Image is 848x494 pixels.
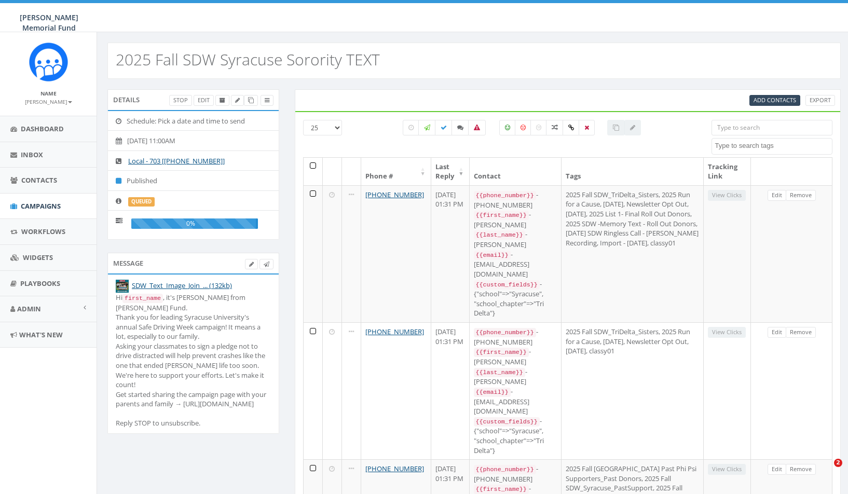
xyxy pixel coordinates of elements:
[23,253,53,262] span: Widgets
[128,156,225,166] a: Local - 703 [[PHONE_NUMBER]]
[474,211,529,220] code: {{first_name}}
[562,185,704,322] td: 2025 Fall SDW_TriDelta_Sisters, 2025 Run for a Cause, [DATE], Newsletter Opt Out, [DATE], 2025 Li...
[21,227,65,236] span: Workflows
[21,175,57,185] span: Contacts
[579,120,595,135] label: Removed
[474,388,511,397] code: {{email}}
[116,293,271,428] div: Hi , it's [PERSON_NAME] from [PERSON_NAME] Fund. Thank you for leading Syracuse University's annu...
[474,229,557,249] div: - [PERSON_NAME]
[19,330,63,339] span: What's New
[116,177,127,184] i: Published
[704,158,751,185] th: Tracking Link
[431,158,470,185] th: Last Reply: activate to sort column ascending
[813,459,838,484] iframe: Intercom live chat
[474,210,557,229] div: - [PERSON_NAME]
[132,281,232,290] a: SDW_Text_Image_Join_... (132kb)
[562,322,704,459] td: 2025 Fall SDW_TriDelta_Sisters, 2025 Run for a Cause, [DATE], Newsletter Opt Out, [DATE], classy01
[474,367,557,387] div: - [PERSON_NAME]
[563,120,580,135] label: Link Clicked
[248,96,254,104] span: Clone Campaign
[29,43,68,81] img: Rally_Corp_Icon.png
[431,185,470,322] td: [DATE] 01:31 PM
[40,90,57,97] small: Name
[474,464,557,484] div: - [PHONE_NUMBER]
[474,279,557,318] div: - {"school"=>"Syracuse", "school_chapter"=>"Tri Delta"}
[805,95,835,106] a: Export
[474,348,529,357] code: {{first_name}}
[754,96,796,104] span: Add Contacts
[474,465,536,474] code: {{phone_number}}
[365,190,424,199] a: [PHONE_NUMBER]
[25,98,72,105] small: [PERSON_NAME]
[131,218,258,229] div: 0%
[235,96,240,104] span: Edit Campaign Title
[116,51,380,68] h2: 2025 Fall SDW Syracuse Sorority TEXT
[365,464,424,473] a: [PHONE_NUMBER]
[754,96,796,104] span: CSV files only
[749,95,800,106] a: Add Contacts
[194,95,214,106] a: Edit
[546,120,564,135] label: Mixed
[530,120,547,135] label: Neutral
[361,158,431,185] th: Phone #: activate to sort column ascending
[712,120,832,135] input: Type to search
[499,120,516,135] label: Positive
[786,190,816,201] a: Remove
[474,230,525,240] code: {{last_name}}
[108,170,279,191] li: Published
[122,294,163,303] code: first_name
[107,89,279,110] div: Details
[21,201,61,211] span: Campaigns
[768,190,786,201] a: Edit
[474,190,557,210] div: - [PHONE_NUMBER]
[365,327,424,336] a: [PHONE_NUMBER]
[562,158,704,185] th: Tags
[474,191,536,200] code: {{phone_number}}
[20,279,60,288] span: Playbooks
[474,368,525,377] code: {{last_name}}
[21,124,64,133] span: Dashboard
[768,464,786,475] a: Edit
[768,327,786,338] a: Edit
[128,197,155,207] label: queued
[265,96,269,104] span: View Campaign Delivery Statistics
[715,141,832,150] textarea: Search
[786,464,816,475] a: Remove
[468,120,486,135] label: Bounced
[108,111,279,131] li: Schedule: Pick a date and time to send
[403,120,419,135] label: Pending
[25,97,72,106] a: [PERSON_NAME]
[474,327,557,347] div: - [PHONE_NUMBER]
[169,95,192,106] a: Stop
[107,253,279,273] div: Message
[474,280,540,290] code: {{custom_fields}}
[474,416,557,455] div: - {"school"=>"Syracuse", "school_chapter"=>"Tri Delta"}
[515,120,531,135] label: Negative
[220,96,225,104] span: Archive Campaign
[474,485,529,494] code: {{first_name}}
[474,251,511,260] code: {{email}}
[20,12,78,33] span: [PERSON_NAME] Memorial Fund
[21,150,43,159] span: Inbox
[264,260,269,268] span: Send Test Message
[470,158,562,185] th: Contact
[474,417,540,427] code: {{custom_fields}}
[474,328,536,337] code: {{phone_number}}
[474,347,557,366] div: - [PERSON_NAME]
[452,120,469,135] label: Replied
[418,120,436,135] label: Sending
[108,130,279,151] li: [DATE] 11:00AM
[116,118,127,125] i: Schedule: Pick a date and time to send
[474,387,557,416] div: - [EMAIL_ADDRESS][DOMAIN_NAME]
[786,327,816,338] a: Remove
[431,322,470,459] td: [DATE] 01:31 PM
[249,260,254,268] span: Edit Campaign Body
[435,120,453,135] label: Delivered
[17,304,41,313] span: Admin
[474,250,557,279] div: - [EMAIL_ADDRESS][DOMAIN_NAME]
[834,459,842,467] span: 2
